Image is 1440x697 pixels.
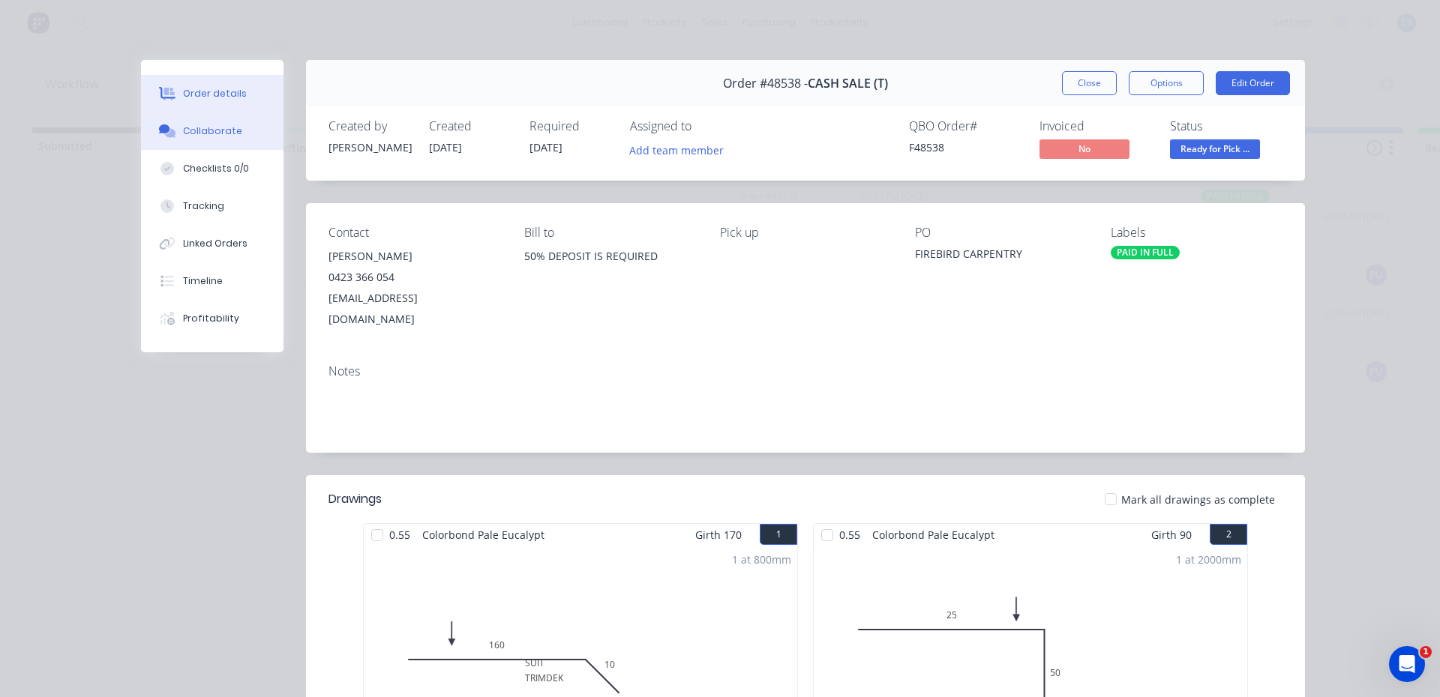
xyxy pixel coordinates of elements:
div: PAID IN FULL [1111,246,1180,259]
div: Created by [328,119,411,133]
div: Timeline [183,274,223,288]
button: Profitability [141,300,283,337]
div: [PERSON_NAME] [328,246,500,267]
button: Order details [141,75,283,112]
button: Add team member [630,139,732,160]
iframe: Intercom live chat [1389,646,1425,682]
div: Notes [328,364,1282,378]
div: Status [1170,119,1282,133]
span: No [1039,139,1129,158]
button: 1 [760,524,797,545]
div: PO [915,226,1087,240]
span: Colorbond Pale Eucalypt [416,524,550,546]
div: Required [529,119,612,133]
button: Close [1062,71,1117,95]
button: Checklists 0/0 [141,150,283,187]
span: 1 [1420,646,1432,658]
span: Ready for Pick ... [1170,139,1260,158]
div: Profitability [183,312,239,325]
div: F48538 [909,139,1021,155]
div: 50% DEPOSIT IS REQUIRED [524,246,696,294]
div: Pick up [720,226,892,240]
div: Invoiced [1039,119,1152,133]
div: [PERSON_NAME] [328,139,411,155]
span: 0.55 [833,524,866,546]
div: Drawings [328,490,382,508]
span: CASH SALE (T) [808,76,888,91]
div: QBO Order # [909,119,1021,133]
div: Tracking [183,199,224,213]
span: Mark all drawings as complete [1121,492,1275,507]
span: [DATE] [529,140,562,154]
div: Labels [1111,226,1282,240]
div: 50% DEPOSIT IS REQUIRED [524,246,696,267]
span: Colorbond Pale Eucalypt [866,524,1000,546]
div: [PERSON_NAME]0423 366 054[EMAIL_ADDRESS][DOMAIN_NAME] [328,246,500,330]
span: Girth 170 [695,524,742,546]
button: Linked Orders [141,225,283,262]
button: Timeline [141,262,283,300]
button: Add team member [622,139,732,160]
button: 2 [1210,524,1247,545]
button: Ready for Pick ... [1170,139,1260,162]
div: [EMAIL_ADDRESS][DOMAIN_NAME] [328,288,500,330]
div: Contact [328,226,500,240]
div: 1 at 2000mm [1176,552,1241,567]
div: 0423 366 054 [328,267,500,288]
div: Bill to [524,226,696,240]
button: Edit Order [1216,71,1290,95]
div: Linked Orders [183,237,247,250]
span: Order #48538 - [723,76,808,91]
button: Options [1129,71,1204,95]
div: Checklists 0/0 [183,162,249,175]
button: Tracking [141,187,283,225]
span: Girth 90 [1151,524,1192,546]
span: 0.55 [383,524,416,546]
button: Collaborate [141,112,283,150]
div: FIREBIRD CARPENTRY [915,246,1087,267]
div: Created [429,119,511,133]
span: [DATE] [429,140,462,154]
div: 1 at 800mm [732,552,791,567]
div: Order details [183,87,247,100]
div: Assigned to [630,119,780,133]
div: Collaborate [183,124,242,138]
